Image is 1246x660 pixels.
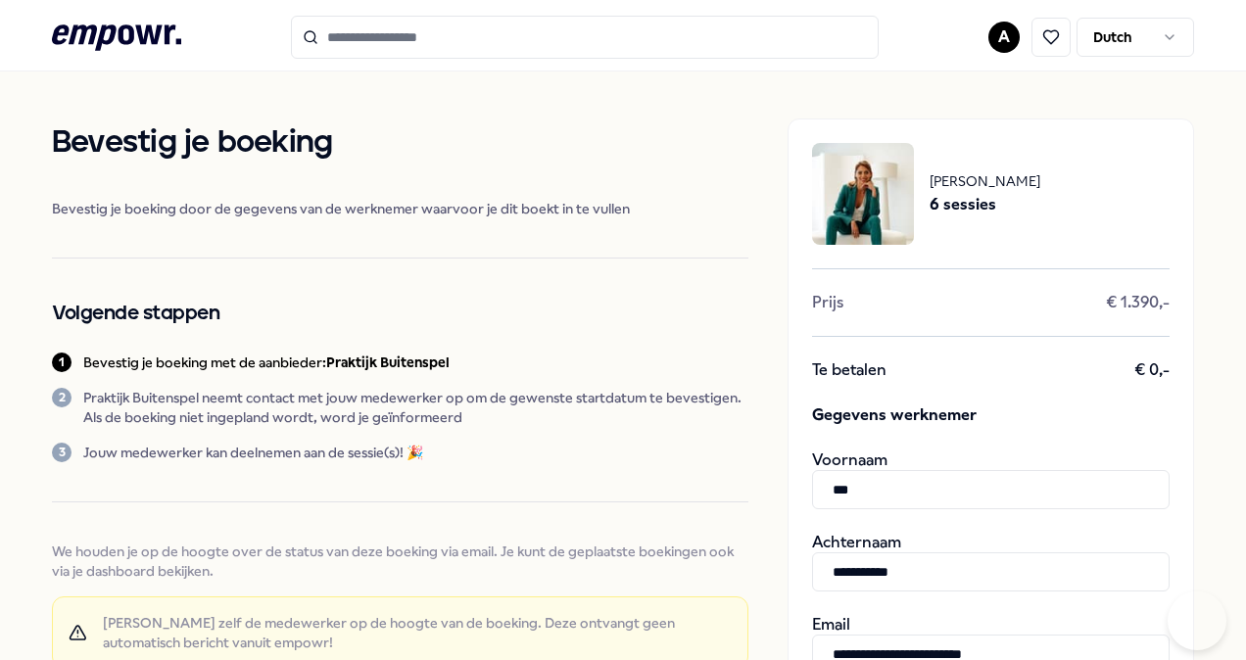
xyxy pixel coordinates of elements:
[52,388,72,407] div: 2
[1134,360,1170,380] span: € 0,-
[1106,293,1170,312] span: € 1.390,-
[83,388,748,427] p: Praktijk Buitenspel neemt contact met jouw medewerker op om de gewenste startdatum te bevestigen....
[83,353,450,372] p: Bevestig je boeking met de aanbieder:
[291,16,879,59] input: Search for products, categories or subcategories
[812,293,843,312] span: Prijs
[930,170,1040,192] span: [PERSON_NAME]
[1168,591,1226,650] iframe: Help Scout Beacon - Open
[930,192,1040,217] span: 6 sessies
[812,360,887,380] span: Te betalen
[52,199,748,218] span: Bevestig je boeking door de gegevens van de werknemer waarvoor je dit boekt in te vullen
[52,118,748,167] h1: Bevestig je boeking
[988,22,1020,53] button: A
[326,354,450,370] b: Praktijk Buitenspel
[52,443,72,462] div: 3
[52,542,748,581] span: We houden je op de hoogte over de status van deze boeking via email. Je kunt de geplaatste boekin...
[52,298,748,329] h2: Volgende stappen
[812,450,1170,509] div: Voornaam
[812,403,1170,427] span: Gegevens werknemer
[812,533,1170,591] div: Achternaam
[103,613,732,652] span: [PERSON_NAME] zelf de medewerker op de hoogte van de boeking. Deze ontvangt geen automatisch beri...
[52,353,72,372] div: 1
[83,443,423,462] p: Jouw medewerker kan deelnemen aan de sessie(s)! 🎉
[812,143,914,245] img: package image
